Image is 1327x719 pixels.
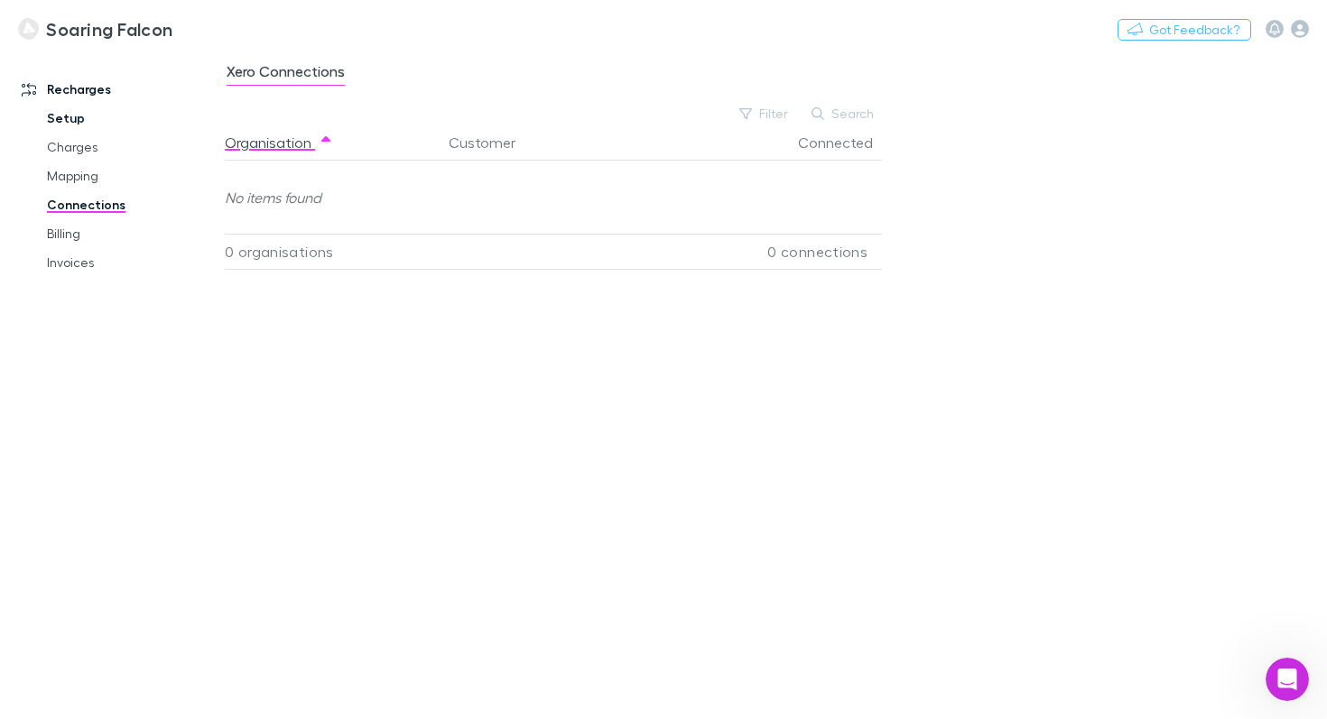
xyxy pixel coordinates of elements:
[730,103,799,124] button: Filter
[449,124,537,161] button: Customer
[225,161,883,234] div: No items found
[1118,19,1251,41] button: Got Feedback?
[29,133,221,161] a: Charges
[798,124,895,161] button: Connected
[29,219,221,248] a: Billing
[1266,658,1309,701] iframe: Intercom live chat
[18,18,39,40] img: Soaring Falcon's Logo
[7,7,184,51] a: Soaring Falcon
[29,161,221,190] a: Mapping
[227,62,345,86] span: Xero Connections
[658,234,875,270] div: 0 connections
[4,75,221,104] a: Recharges
[29,190,221,219] a: Connections
[225,234,441,270] div: 0 organisations
[29,104,221,133] a: Setup
[29,248,221,277] a: Invoices
[803,103,885,124] button: Search
[46,18,172,40] h3: Soaring Falcon
[225,124,333,161] button: Organisation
